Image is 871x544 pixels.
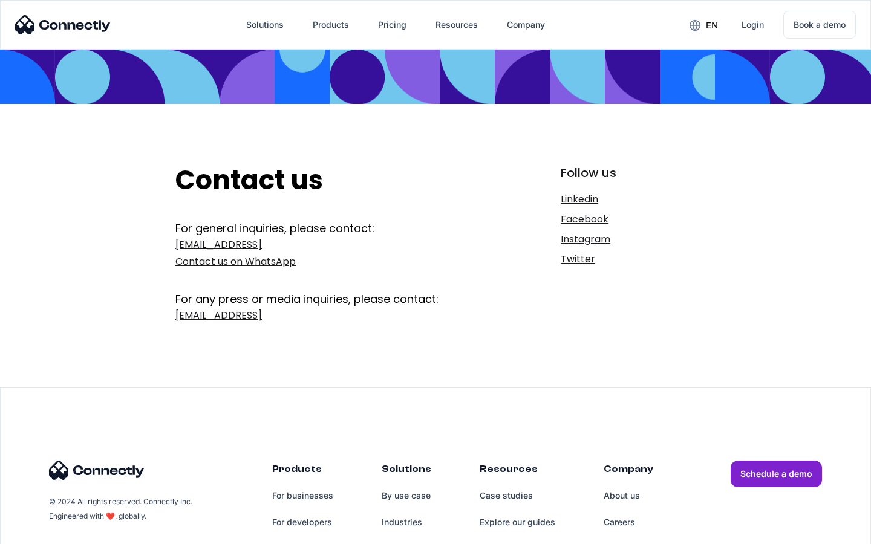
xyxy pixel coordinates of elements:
a: Schedule a demo [731,461,822,487]
div: Company [604,461,653,482]
div: For any press or media inquiries, please contact: [175,273,482,307]
a: Explore our guides [480,509,555,536]
a: By use case [382,482,431,509]
a: For developers [272,509,333,536]
a: Industries [382,509,431,536]
a: Linkedin [561,191,696,208]
h2: Contact us [175,164,482,196]
div: For general inquiries, please contact: [175,221,482,236]
div: Solutions [382,461,431,482]
div: Company [507,16,545,33]
div: Solutions [246,16,284,33]
div: Products [313,16,349,33]
a: Book a demo [783,11,856,39]
a: [EMAIL_ADDRESS] [175,307,482,324]
ul: Language list [24,523,73,540]
div: Products [272,461,333,482]
aside: Language selected: English [12,523,73,540]
a: Login [732,10,774,39]
a: [EMAIL_ADDRESS]Contact us on WhatsApp [175,236,482,270]
a: Facebook [561,211,696,228]
a: Case studies [480,482,555,509]
a: Careers [604,509,653,536]
div: Follow us [561,164,696,181]
div: Resources [435,16,478,33]
div: en [706,17,718,34]
a: Pricing [368,10,416,39]
a: Instagram [561,231,696,248]
a: Twitter [561,251,696,268]
a: For businesses [272,482,333,509]
a: About us [604,482,653,509]
div: © 2024 All rights reserved. Connectly Inc. Engineered with ❤️, globally. [49,494,194,523]
img: Connectly Logo [15,15,111,34]
img: Connectly Logo [49,461,145,480]
div: Resources [480,461,555,482]
div: Pricing [378,16,406,33]
div: Login [742,16,764,33]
